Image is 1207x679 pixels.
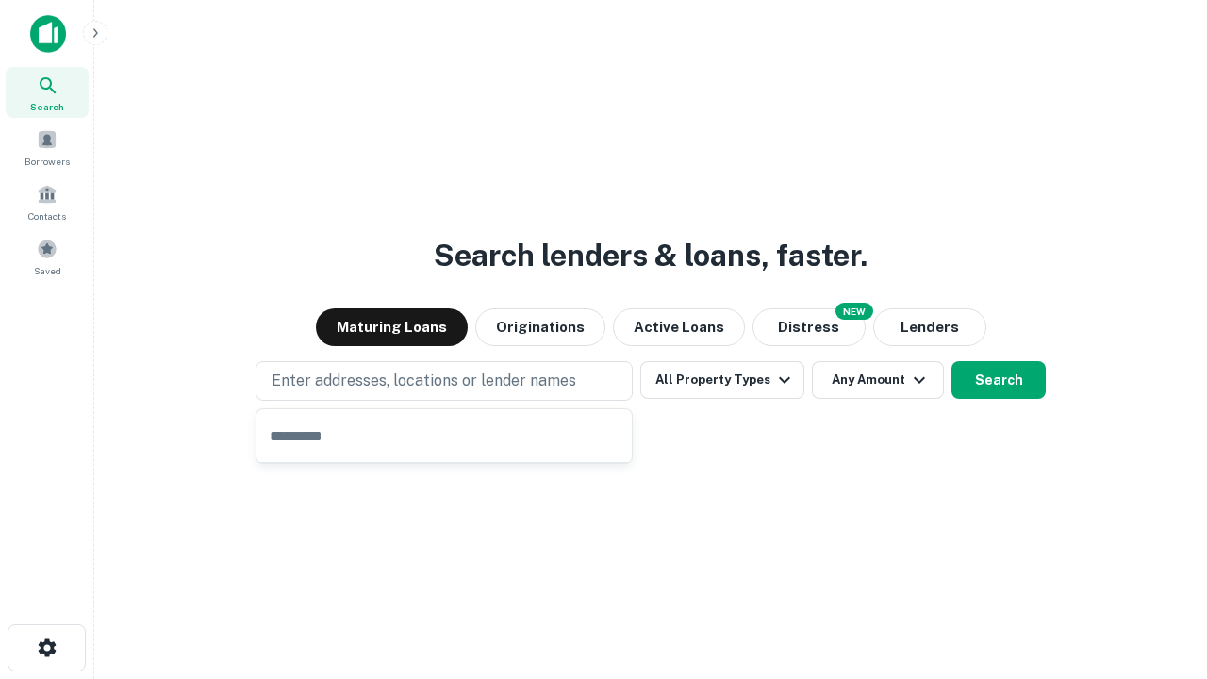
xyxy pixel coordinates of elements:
span: Saved [34,263,61,278]
p: Enter addresses, locations or lender names [272,370,576,392]
span: Contacts [28,208,66,224]
a: Contacts [6,176,89,227]
button: Originations [475,308,605,346]
a: Search [6,67,89,118]
a: Saved [6,231,89,282]
button: Search [951,361,1046,399]
button: Active Loans [613,308,745,346]
span: Search [30,99,64,114]
button: Lenders [873,308,986,346]
img: capitalize-icon.png [30,15,66,53]
div: NEW [835,303,873,320]
h3: Search lenders & loans, faster. [434,233,868,278]
span: Borrowers [25,154,70,169]
button: Any Amount [812,361,944,399]
iframe: Chat Widget [1113,528,1207,619]
button: All Property Types [640,361,804,399]
button: Enter addresses, locations or lender names [256,361,633,401]
a: Borrowers [6,122,89,173]
button: Maturing Loans [316,308,468,346]
button: Search distressed loans with lien and other non-mortgage details. [752,308,866,346]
